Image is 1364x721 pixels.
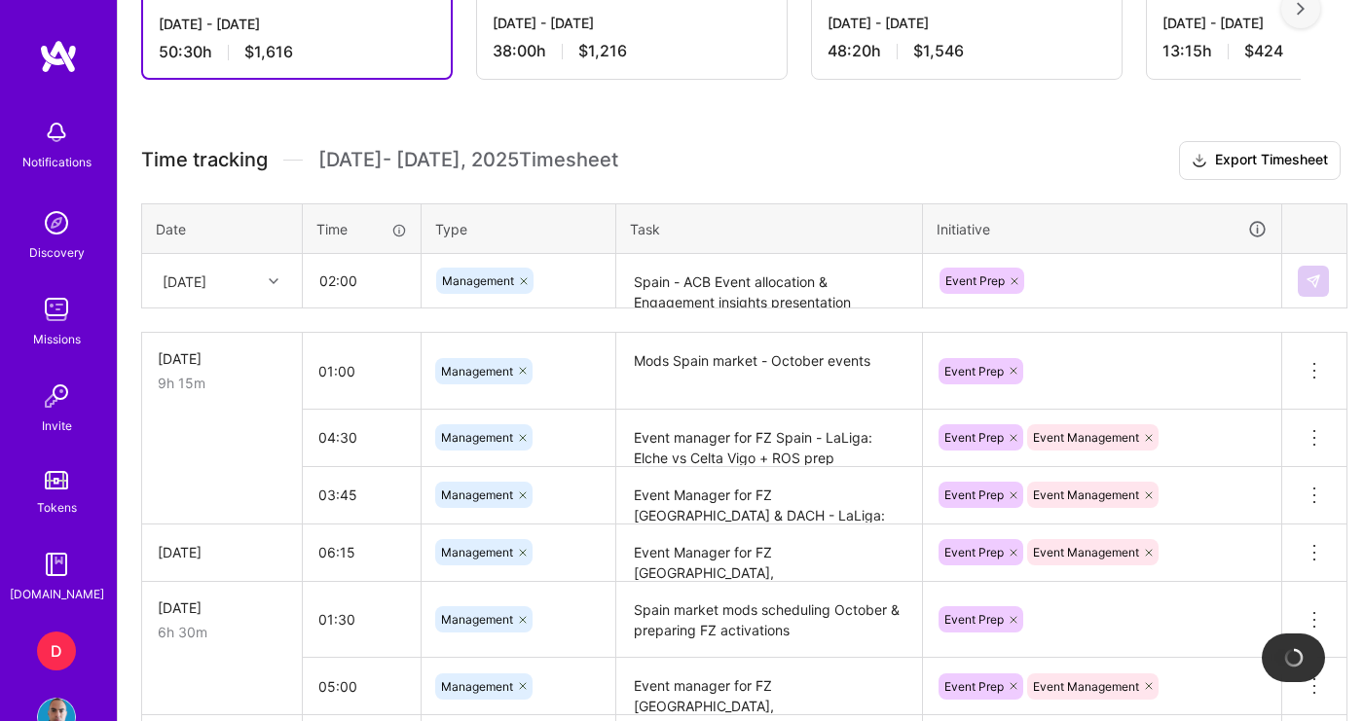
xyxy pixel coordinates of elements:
span: [DATE] - [DATE] , 2025 Timesheet [318,148,618,172]
span: Event Management [1033,487,1139,502]
span: Time tracking [141,148,268,172]
div: Invite [42,415,72,436]
div: [DATE] [163,270,206,291]
span: Management [442,273,514,288]
input: HH:MM [303,412,421,463]
textarea: Event manager for FZ [GEOGRAPHIC_DATA], [GEOGRAPHIC_DATA] & DACH - LaLiga: Real Oviedo vs Barcelo... [618,660,920,713]
th: Task [616,203,923,254]
span: $1,616 [244,42,293,62]
div: Discovery [29,242,85,263]
textarea: Event Manager for FZ [GEOGRAPHIC_DATA], [GEOGRAPHIC_DATA] & DACH - LaLiga: Atlético de Madrid vs ... [618,526,920,580]
div: [DOMAIN_NAME] [10,584,104,604]
input: HH:MM [304,255,420,306]
i: icon Chevron [269,276,278,286]
i: icon Download [1192,151,1207,171]
span: Event Prep [944,364,1004,379]
span: Event Prep [944,487,1004,502]
textarea: Event Manager for FZ [GEOGRAPHIC_DATA] & DACH - LaLiga: Barcelona vs Real Sociedad + ROS prep [618,469,920,523]
img: tokens [45,471,68,489]
span: $1,546 [913,41,964,61]
div: [DATE] [158,542,286,562]
span: Management [441,545,513,559]
span: Event Management [1033,545,1139,559]
img: Invite [37,377,76,415]
span: Event Management [1033,679,1139,694]
div: 6h 30m [158,622,286,642]
span: Management [441,487,513,502]
img: right [1297,2,1305,16]
img: discovery [37,203,76,242]
span: Management [441,430,513,445]
textarea: Spain - ACB Event allocation & Engagement insights presentation [618,256,920,307]
img: Submit [1306,273,1321,289]
img: teamwork [37,290,76,329]
span: Event Prep [944,545,1004,559]
div: 48:20 h [828,41,1106,61]
span: $424 [1244,41,1283,61]
div: [DATE] [158,348,286,369]
img: loading [1283,648,1303,667]
div: 38:00 h [493,41,771,61]
div: Missions [33,329,81,349]
span: Management [441,364,513,379]
input: HH:MM [303,469,421,521]
span: Event Prep [945,273,1005,288]
div: Time [316,219,407,239]
button: Export Timesheet [1179,141,1341,180]
span: Management [441,612,513,627]
img: logo [39,39,78,74]
img: bell [37,113,76,152]
div: [DATE] - [DATE] [828,13,1106,33]
div: [DATE] - [DATE] [493,13,771,33]
div: 9h 15m [158,373,286,393]
span: Event Prep [944,612,1004,627]
div: null [1298,266,1331,297]
div: Tokens [37,497,77,518]
textarea: Event manager for FZ Spain - LaLiga: Elche vs Celta Vigo + ROS prep [618,412,920,465]
span: $1,216 [578,41,627,61]
input: HH:MM [303,526,421,578]
div: Notifications [22,152,92,172]
textarea: Spain market mods scheduling October & preparing FZ activations [618,584,920,657]
div: [DATE] - [DATE] [159,14,435,34]
span: Event Prep [944,679,1004,694]
div: [DATE] [158,597,286,618]
span: Event Prep [944,430,1004,445]
input: HH:MM [303,594,421,645]
div: Initiative [937,218,1268,240]
img: guide book [37,545,76,584]
textarea: Mods Spain market - October events [618,335,920,408]
th: Type [422,203,616,254]
span: Event Management [1033,430,1139,445]
th: Date [142,203,303,254]
a: D [32,631,81,670]
input: HH:MM [303,661,421,712]
span: Management [441,679,513,694]
div: 50:30 h [159,42,435,62]
input: HH:MM [303,345,421,397]
div: D [37,631,76,670]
